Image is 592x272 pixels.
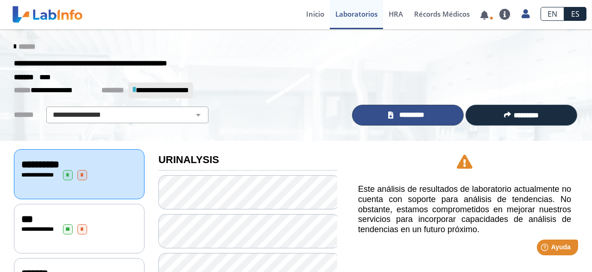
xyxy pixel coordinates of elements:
h5: Este análisis de resultados de laboratorio actualmente no cuenta con soporte para análisis de ten... [358,184,571,234]
iframe: Help widget launcher [510,236,582,262]
a: EN [541,7,564,21]
b: URINALYSIS [158,154,219,165]
a: ES [564,7,586,21]
span: HRA [389,9,403,19]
